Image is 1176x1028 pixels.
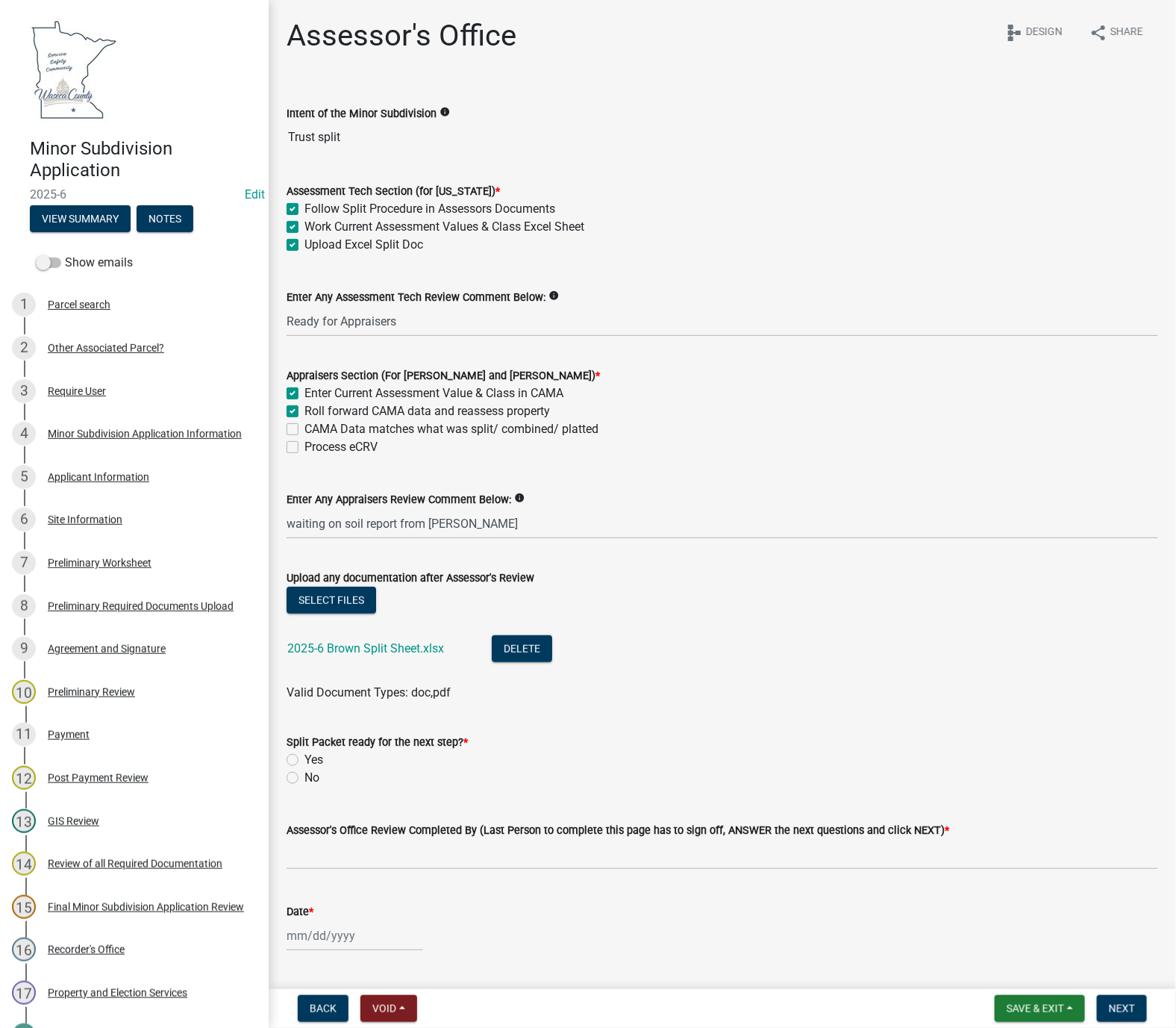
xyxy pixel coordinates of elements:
div: 7 [12,551,36,575]
label: Yes [304,751,323,769]
h1: Assessor's Office [287,18,516,54]
img: Waseca County, Minnesota [30,16,118,122]
a: 2025-6 Brown Split Sheet.xlsx [287,641,444,655]
button: Next [1097,995,1147,1022]
button: Delete [492,635,552,662]
span: Next [1109,1003,1135,1015]
h4: Minor Subdivision Application [30,138,257,181]
label: Assessor's Office Review Completed By (Last Person to complete this page has to sign off, ANSWER ... [287,826,949,836]
wm-modal-confirm: Notes [137,214,193,225]
span: Back [310,1003,337,1015]
wm-modal-confirm: Edit Application Number [245,187,265,202]
div: GIS Review [48,816,99,826]
div: 13 [12,809,36,833]
label: Show emails [36,254,133,272]
i: share [1089,24,1107,42]
label: Work Current Assessment Values & Class Excel Sheet [304,218,584,236]
button: Save & Exit [995,995,1085,1022]
label: Intent of the Minor Subdivision [287,109,437,119]
label: Enter Current Assessment Value & Class in CAMA [304,384,563,402]
label: Assessment Tech Section (for [US_STATE]) [287,187,500,197]
wm-modal-confirm: Summary [30,214,131,225]
div: 3 [12,379,36,403]
div: Minor Subdivision Application Information [48,429,242,439]
div: Review of all Required Documentation [48,859,222,869]
div: 2 [12,336,36,360]
div: 9 [12,637,36,661]
label: No [304,769,319,787]
label: Process eCRV [304,438,378,456]
div: Payment [48,729,90,740]
div: Parcel search [48,299,110,310]
label: Appraisers Section (For [PERSON_NAME] and [PERSON_NAME]) [287,371,600,381]
label: Enter Any Appraisers Review Comment Below: [287,495,511,505]
div: 6 [12,508,36,532]
div: Site Information [48,514,122,525]
div: Preliminary Review [48,687,135,697]
label: Split Packet ready for the next step? [287,738,468,748]
div: 17 [12,981,36,1005]
div: Post Payment Review [48,773,148,783]
i: schema [1005,24,1023,42]
div: Agreement and Signature [48,644,166,654]
button: Void [360,995,417,1022]
input: mm/dd/yyyy [287,920,423,951]
div: Applicant Information [48,472,149,482]
label: CAMA Data matches what was split/ combined/ platted [304,420,598,438]
div: 15 [12,895,36,919]
i: info [440,107,450,117]
label: Date [287,907,313,918]
label: Follow Split Procedure in Assessors Documents [304,200,555,218]
button: shareShare [1078,18,1155,47]
span: 2025-6 [30,187,239,202]
div: 11 [12,723,36,747]
div: 14 [12,852,36,876]
div: Preliminary Required Documents Upload [48,601,234,611]
label: Enter Any Assessment Tech Review Comment Below: [287,293,545,303]
wm-modal-confirm: Delete Document [492,643,552,657]
span: Share [1110,24,1143,42]
div: Final Minor Subdivision Application Review [48,902,244,912]
a: Edit [245,187,265,202]
div: 8 [12,594,36,618]
div: Property and Election Services [48,988,187,998]
div: Require User [48,386,106,396]
div: 1 [12,293,36,317]
span: Valid Document Types: doc,pdf [287,685,451,700]
i: info [548,290,559,301]
div: 16 [12,938,36,962]
button: schemaDesign [993,18,1075,47]
label: Upload Excel Split Doc [304,236,423,254]
div: 12 [12,766,36,790]
i: info [514,493,525,503]
button: Back [298,995,348,1022]
button: View Summary [30,205,131,232]
span: Design [1026,24,1063,42]
div: Other Associated Parcel? [48,343,164,353]
div: Preliminary Worksheet [48,558,151,568]
button: Select files [287,587,376,614]
label: Roll forward CAMA data and reassess property [304,402,550,420]
label: Upload any documentation after Assessor's Review [287,573,534,584]
div: 10 [12,680,36,704]
div: 5 [12,465,36,489]
button: Notes [137,205,193,232]
div: 4 [12,422,36,446]
div: Recorder's Office [48,944,125,955]
span: Void [372,1003,396,1015]
span: Save & Exit [1007,1003,1064,1015]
